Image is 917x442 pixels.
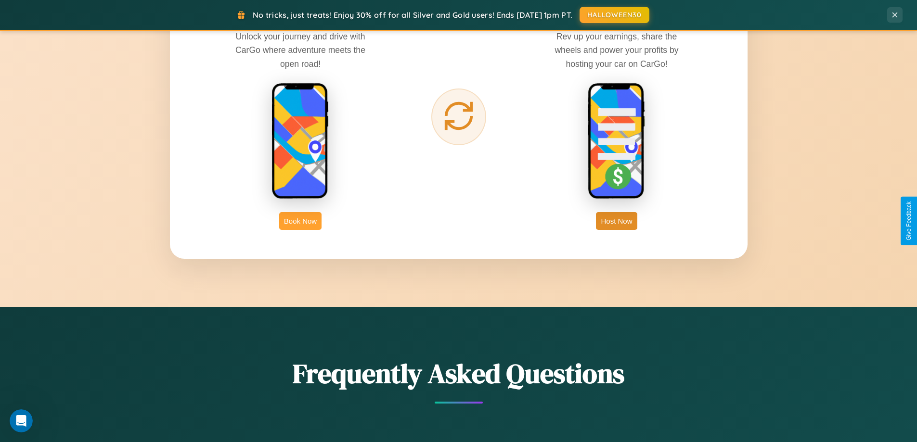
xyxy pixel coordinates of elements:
p: Rev up your earnings, share the wheels and power your profits by hosting your car on CarGo! [544,30,689,70]
button: Book Now [279,212,322,230]
img: rent phone [271,83,329,200]
h2: Frequently Asked Questions [170,355,748,392]
iframe: Intercom live chat [10,409,33,432]
div: Give Feedback [905,202,912,240]
img: host phone [588,83,646,200]
button: HALLOWEEN30 [580,7,649,23]
button: Host Now [596,212,637,230]
span: No tricks, just treats! Enjoy 30% off for all Silver and Gold users! Ends [DATE] 1pm PT. [253,10,572,20]
p: Unlock your journey and drive with CarGo where adventure meets the open road! [228,30,373,70]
